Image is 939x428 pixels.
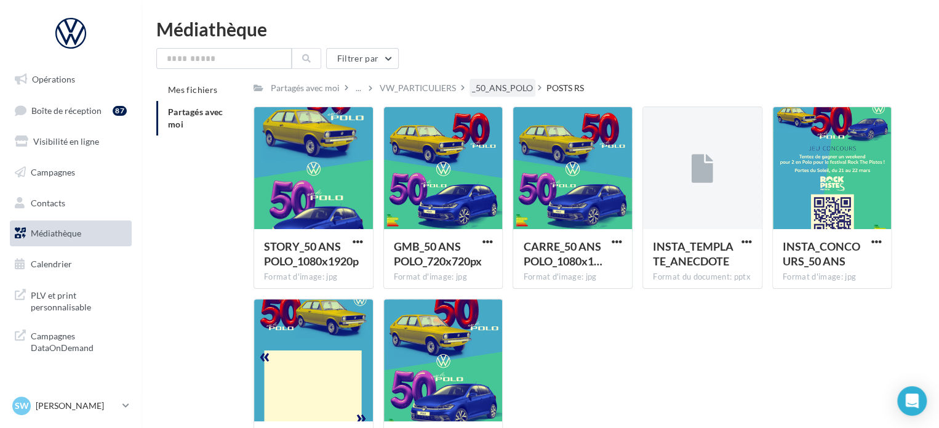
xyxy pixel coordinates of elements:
[31,259,72,269] span: Calendrier
[31,197,65,208] span: Contacts
[783,240,860,268] span: INSTA_CONCOURS_50 ANS
[7,67,134,92] a: Opérations
[15,400,29,412] span: SW
[33,136,99,147] span: Visibilité en ligne
[168,107,223,129] span: Partagés avec moi
[7,190,134,216] a: Contacts
[394,240,482,268] span: GMB_50 ANS POLO_720x720px
[897,386,927,416] div: Open Intercom Messenger
[264,272,363,283] div: Format d'image: jpg
[168,84,217,95] span: Mes fichiers
[7,282,134,318] a: PLV et print personnalisable
[653,272,752,283] div: Format du document: pptx
[31,105,102,115] span: Boîte de réception
[7,159,134,185] a: Campagnes
[353,79,364,97] div: ...
[31,228,81,238] span: Médiathèque
[653,240,733,268] span: INSTA_TEMPLATE_ANECDOTE
[523,240,602,268] span: CARRE_50 ANS POLO_1080x1080px
[113,106,127,116] div: 87
[10,394,132,418] a: SW [PERSON_NAME]
[546,82,584,94] div: POSTS RS
[271,82,340,94] div: Partagés avec moi
[264,240,359,268] span: STORY_50 ANS POLO_1080x1920p
[7,97,134,124] a: Boîte de réception87
[32,74,75,84] span: Opérations
[156,20,924,38] div: Médiathèque
[380,82,456,94] div: VW_PARTICULIERS
[7,220,134,246] a: Médiathèque
[31,287,127,313] span: PLV et print personnalisable
[523,272,622,283] div: Format d'image: jpg
[7,323,134,359] a: Campagnes DataOnDemand
[7,129,134,155] a: Visibilité en ligne
[31,328,127,354] span: Campagnes DataOnDemand
[472,82,533,94] div: _50_ANS_POLO
[36,400,118,412] p: [PERSON_NAME]
[7,251,134,277] a: Calendrier
[31,167,75,177] span: Campagnes
[783,272,882,283] div: Format d'image: jpg
[394,272,493,283] div: Format d'image: jpg
[326,48,399,69] button: Filtrer par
